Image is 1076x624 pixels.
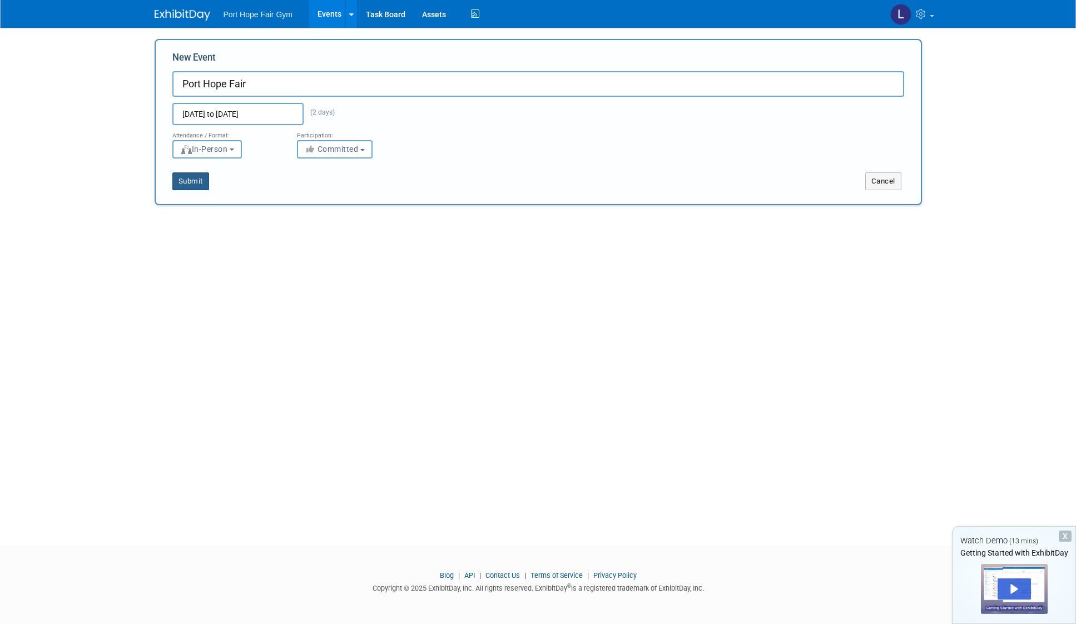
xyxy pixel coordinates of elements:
button: Committed [297,140,373,159]
label: New Event [172,51,216,68]
span: | [584,571,592,580]
img: Linda Armstrong [890,4,911,25]
sup: ® [567,583,571,589]
button: Submit [172,172,209,190]
a: API [464,571,475,580]
span: (13 mins) [1009,537,1038,545]
span: | [522,571,529,580]
button: In-Person [172,140,242,159]
span: Port Hope Fair Gym [224,10,292,19]
input: Name of Trade Show / Conference [172,71,904,97]
span: | [477,571,484,580]
img: ExhibitDay [155,9,210,21]
a: Blog [440,571,454,580]
div: Participation: [297,125,405,140]
a: Terms of Service [530,571,583,580]
span: (2 days) [304,108,335,116]
a: Privacy Policy [593,571,637,580]
div: Play [998,578,1031,600]
div: Attendance / Format: [172,125,280,140]
span: Committed [305,145,359,153]
span: | [455,571,463,580]
div: Getting Started with ExhibitDay [953,547,1075,558]
input: Start Date - End Date [172,103,304,125]
div: Dismiss [1059,531,1072,542]
div: Watch Demo [953,535,1075,547]
button: Cancel [865,172,901,190]
a: Contact Us [485,571,520,580]
span: In-Person [180,145,228,153]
